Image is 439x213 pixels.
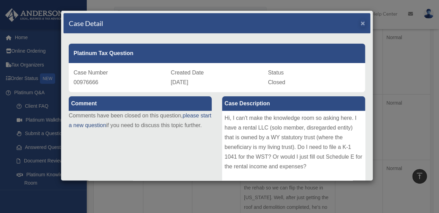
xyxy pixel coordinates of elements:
[361,19,365,27] button: Close
[74,79,98,85] span: 00976666
[69,113,211,128] a: please start a new question
[69,111,212,130] p: Comments have been closed on this question, if you need to discuss this topic further.
[69,18,103,28] h4: Case Detail
[171,79,188,85] span: [DATE]
[222,96,365,111] label: Case Description
[171,70,204,76] span: Created Date
[69,44,365,63] div: Platinum Tax Question
[268,70,284,76] span: Status
[361,19,365,27] span: ×
[74,70,108,76] span: Case Number
[69,96,212,111] label: Comment
[268,79,285,85] span: Closed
